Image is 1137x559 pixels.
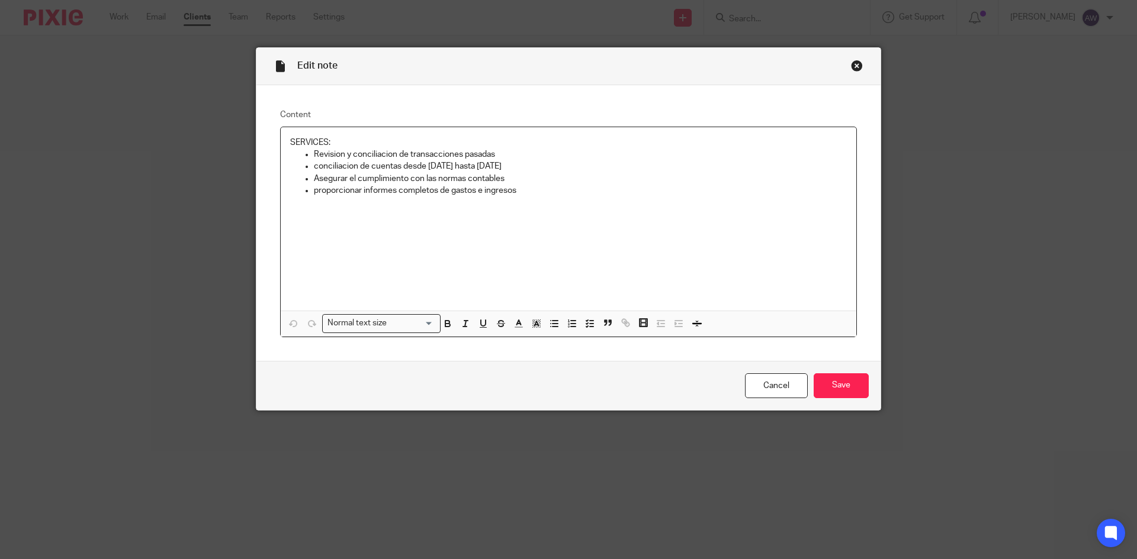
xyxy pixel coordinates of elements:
[314,148,847,160] p: Revision y conciliacion de transacciones pasadas
[314,160,847,172] p: conciliacion de cuentas desde [DATE] hasta [DATE]
[314,185,847,196] p: proporcionar informes completos de gastos e ingresos
[814,373,869,399] input: Save
[325,317,390,329] span: Normal text size
[322,314,441,332] div: Search for option
[290,137,847,148] p: SERVICES:
[745,373,808,399] a: Cancel
[851,60,863,72] div: Close this dialog window
[280,109,857,121] label: Content
[297,61,338,70] span: Edit note
[391,317,433,329] input: Search for option
[314,173,847,185] p: Asegurar el cumplimiento con las normas contables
